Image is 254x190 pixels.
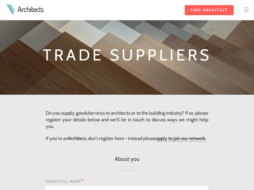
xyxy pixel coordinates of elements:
h3: About you [46,155,208,163]
strong: Architect [68,136,86,141]
h1: Trade Suppliers [5,43,249,67]
p: Do you supply goods/services to architects or to the building industry? If so, please register yo... [46,110,208,130]
a: FIND ARCHITECT [185,5,234,15]
a: apply to join our network [156,136,205,142]
img: Architects [5,4,17,14]
p: If you're an , don't register here - instead please . [46,135,208,142]
a: Architects [17,5,43,13]
span: Your full name [46,179,81,184]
